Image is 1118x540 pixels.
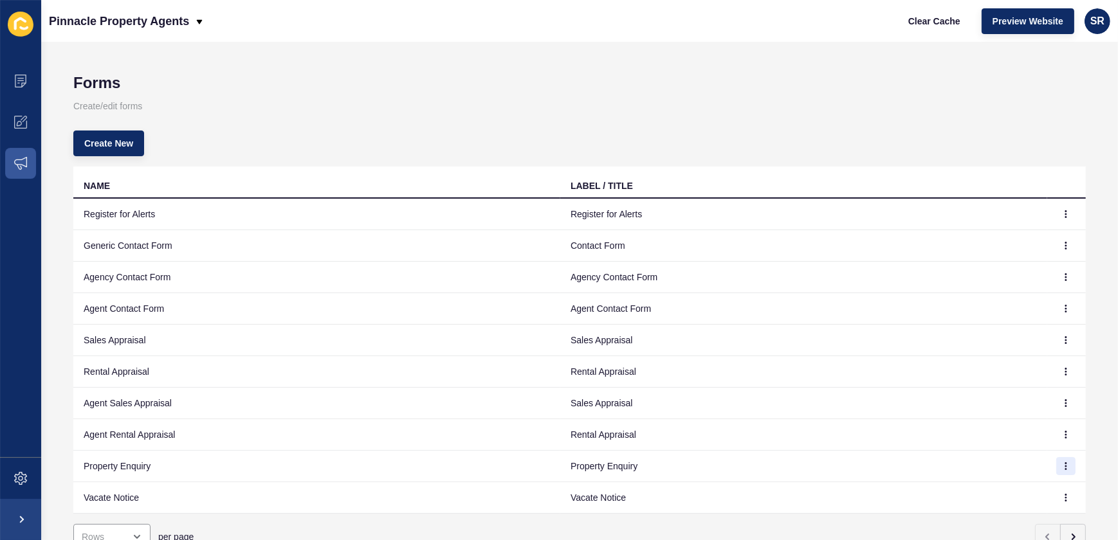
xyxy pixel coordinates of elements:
td: Agency Contact Form [73,262,560,293]
td: Property Enquiry [560,451,1047,482]
td: Generic Contact Form [73,230,560,262]
p: Pinnacle Property Agents [49,5,189,37]
td: Sales Appraisal [560,325,1047,356]
td: Agent Contact Form [560,293,1047,325]
td: Vacate Notice [560,482,1047,514]
span: Preview Website [993,15,1063,28]
button: Clear Cache [897,8,971,34]
h1: Forms [73,74,1086,92]
p: Create/edit forms [73,92,1086,120]
td: Rental Appraisal [560,356,1047,388]
td: Register for Alerts [73,199,560,230]
td: Register for Alerts [560,199,1047,230]
td: Sales Appraisal [560,388,1047,419]
button: Preview Website [982,8,1074,34]
td: Vacate Notice [73,482,560,514]
div: NAME [84,179,110,192]
td: Agent Contact Form [73,293,560,325]
td: Rental Appraisal [73,356,560,388]
span: Create New [84,137,133,150]
span: SR [1090,15,1104,28]
td: Agency Contact Form [560,262,1047,293]
td: Contact Form [560,230,1047,262]
td: Rental Appraisal [560,419,1047,451]
div: LABEL / TITLE [571,179,633,192]
td: Agent Sales Appraisal [73,388,560,419]
td: Property Enquiry [73,451,560,482]
td: Sales Appraisal [73,325,560,356]
button: Create New [73,130,144,156]
span: Clear Cache [908,15,960,28]
td: Agent Rental Appraisal [73,419,560,451]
